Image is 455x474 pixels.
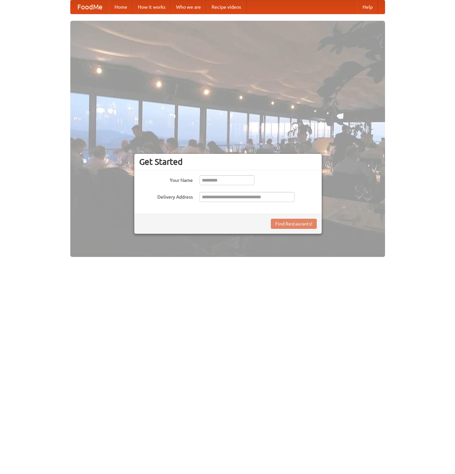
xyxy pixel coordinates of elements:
[109,0,133,14] a: Home
[139,192,193,200] label: Delivery Address
[271,219,317,229] button: Find Restaurants!
[139,157,317,167] h3: Get Started
[206,0,246,14] a: Recipe videos
[71,0,109,14] a: FoodMe
[139,175,193,184] label: Your Name
[357,0,378,14] a: Help
[133,0,171,14] a: How it works
[171,0,206,14] a: Who we are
